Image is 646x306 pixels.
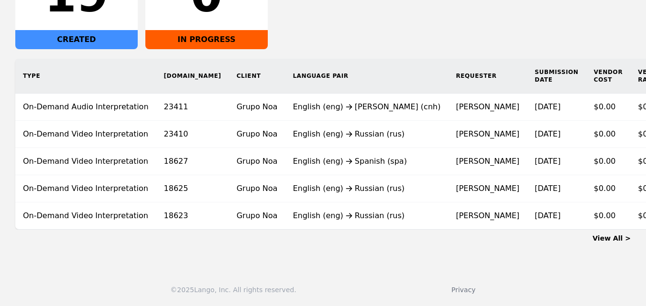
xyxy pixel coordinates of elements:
[229,59,285,94] th: Client
[229,175,285,202] td: Grupo Noa
[448,148,527,175] td: [PERSON_NAME]
[15,94,156,121] td: On-Demand Audio Interpretation
[448,202,527,230] td: [PERSON_NAME]
[448,175,527,202] td: [PERSON_NAME]
[293,101,440,113] div: English (eng) [PERSON_NAME] (cnh)
[229,202,285,230] td: Grupo Noa
[156,148,229,175] td: 18627
[15,175,156,202] td: On-Demand Video Interpretation
[170,285,296,295] div: © 2025 Lango, Inc. All rights reserved.
[156,59,229,94] th: [DOMAIN_NAME]
[145,30,268,49] div: IN PROGRESS
[229,94,285,121] td: Grupo Noa
[156,175,229,202] td: 18625
[448,121,527,148] td: [PERSON_NAME]
[586,94,631,121] td: $0.00
[15,202,156,230] td: On-Demand Video Interpretation
[15,148,156,175] td: On-Demand Video Interpretation
[15,30,138,49] div: CREATED
[448,94,527,121] td: [PERSON_NAME]
[451,286,476,294] a: Privacy
[527,59,586,94] th: Submission Date
[156,94,229,121] td: 23411
[535,157,560,166] time: [DATE]
[535,184,560,193] time: [DATE]
[15,59,156,94] th: Type
[285,59,448,94] th: Language Pair
[586,202,631,230] td: $0.00
[156,202,229,230] td: 18623
[15,121,156,148] td: On-Demand Video Interpretation
[586,59,631,94] th: Vendor Cost
[293,156,440,167] div: English (eng) Spanish (spa)
[229,148,285,175] td: Grupo Noa
[535,211,560,220] time: [DATE]
[448,59,527,94] th: Requester
[535,102,560,111] time: [DATE]
[535,129,560,138] time: [DATE]
[229,121,285,148] td: Grupo Noa
[293,183,440,194] div: English (eng) Russian (rus)
[586,175,631,202] td: $0.00
[592,234,631,242] a: View All >
[586,121,631,148] td: $0.00
[293,210,440,222] div: English (eng) Russian (rus)
[586,148,631,175] td: $0.00
[156,121,229,148] td: 23410
[293,128,440,140] div: English (eng) Russian (rus)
